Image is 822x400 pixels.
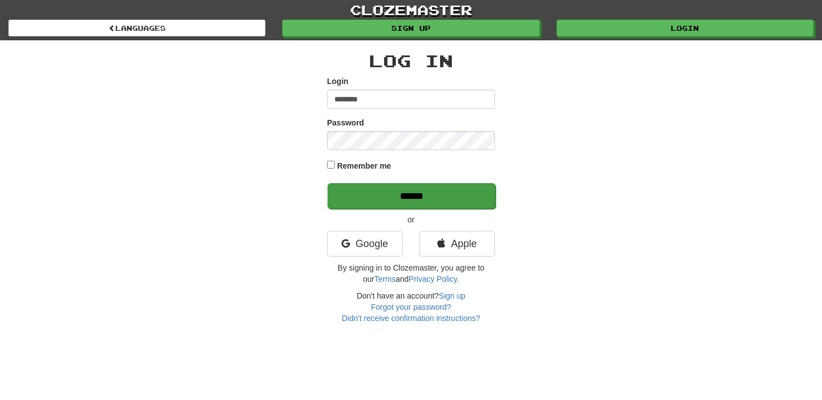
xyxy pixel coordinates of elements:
a: Sign up [282,20,539,36]
p: or [327,214,495,225]
a: Privacy Policy [409,275,457,283]
a: Languages [8,20,265,36]
a: Terms [374,275,395,283]
a: Sign up [439,291,465,300]
label: Remember me [337,160,391,171]
p: By signing in to Clozemaster, you agree to our and . [327,262,495,285]
a: Login [557,20,814,36]
label: Password [327,117,364,128]
a: Apple [419,231,495,257]
a: Google [327,231,403,257]
a: Didn't receive confirmation instructions? [342,314,480,323]
div: Don't have an account? [327,290,495,324]
label: Login [327,76,348,87]
h2: Log In [327,52,495,70]
a: Forgot your password? [371,303,451,311]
